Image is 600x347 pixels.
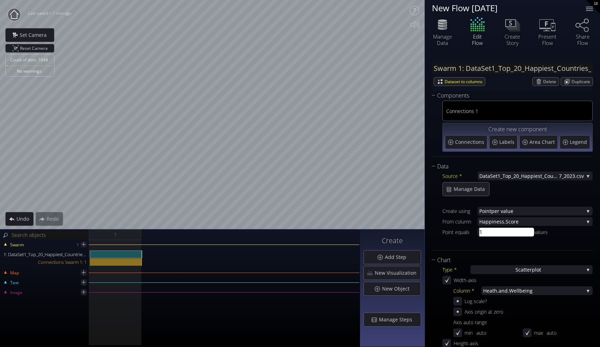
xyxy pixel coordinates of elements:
span: Manage Steps [379,316,416,323]
div: Source * [442,172,478,180]
div: Undo action [5,212,34,226]
span: .Wellbeing [508,286,584,295]
span: Reset Camera [20,44,50,52]
span: Delete [543,78,559,86]
div: Column * [453,286,481,295]
span: Add Step [385,254,411,261]
div: Components [432,91,584,100]
div: Data [432,162,584,171]
div: Create Story [500,33,525,46]
div: min [465,328,473,337]
span: Swarm [10,242,24,248]
div: Create using [442,207,478,215]
span: Map [10,270,19,276]
span: catterplot [518,265,541,274]
div: Type * [442,265,471,274]
div: Axis origin at zero [465,307,503,316]
div: Width-axis [454,276,489,285]
span: Connections [455,139,486,146]
div: Share Flow [570,33,595,46]
span: ness.Score [493,217,584,226]
div: Point equals [442,228,478,236]
span: Image [10,289,22,296]
input: Search objects [10,231,88,239]
div: From column [442,217,478,226]
span: Heath.and [483,286,508,295]
div: Manage Data [430,33,455,46]
span: New Visualization [374,269,421,276]
div: auto [476,328,523,337]
span: Undo [16,215,33,222]
span: New Object [382,285,414,292]
div: Connections Swarm 1: 1 [1,258,89,266]
span: Duplicate [572,78,593,86]
span: per value [491,207,584,215]
div: max [534,328,543,337]
div: 1 [77,240,79,249]
div: Create new component [445,125,590,134]
div: Chart [432,256,584,265]
div: Log scale? [465,297,487,306]
div: New Flow [DATE] [432,4,577,12]
span: Area Chart [529,139,556,146]
span: 1 [114,230,116,239]
span: Text [10,280,19,286]
span: Manage Data [453,186,489,193]
span: Set Camera [19,32,51,39]
div: Axis auto range [453,318,593,327]
h3: Create [364,237,421,245]
span: nections 1 [455,107,588,115]
div: auto [547,328,593,337]
span: Dataset to columns [445,78,485,86]
span: DataSet1_Top_20_Happiest_Countries_201 [479,172,559,180]
span: Point [479,207,491,215]
div: Present Flow [535,33,560,46]
span: S [515,265,518,274]
span: Con [446,107,455,115]
span: Legend [570,139,589,146]
div: 1: DataSet1_Top_20_Happiest_Countries_2017_2023.csv [1,251,89,258]
div: values [534,228,548,236]
span: Labels [499,139,516,146]
span: 7_2023.csv [559,172,584,180]
span: Happi [479,217,493,226]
